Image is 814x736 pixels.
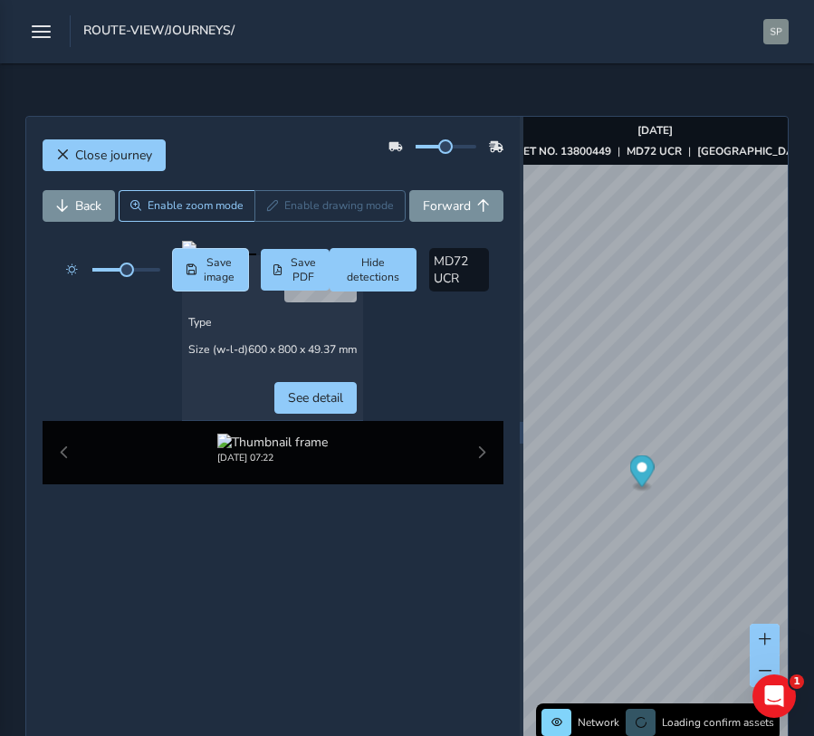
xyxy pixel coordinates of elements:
[629,454,654,492] div: Map marker
[752,674,796,718] iframe: Intercom live chat
[274,382,357,414] button: See detail
[578,715,619,730] span: Network
[261,249,330,291] button: PDF
[148,198,244,213] span: Enable zoom mode
[288,389,343,406] span: See detail
[173,249,247,291] button: Save
[83,22,235,47] span: route-view/journeys/
[637,123,673,138] strong: [DATE]
[217,434,328,451] img: Thumbnail frame
[43,190,115,222] button: Back
[662,715,774,730] span: Loading confirm assets
[501,144,611,158] strong: ASSET NO. 13800449
[119,190,255,222] button: Zoom
[423,197,471,215] span: Forward
[75,147,152,164] span: Close journey
[434,253,468,287] span: MD72 UCR
[182,336,363,363] td: 600 x 800 x 49.37 mm
[790,674,804,689] span: 1
[627,144,682,158] strong: MD72 UCR
[409,190,503,222] button: Forward
[43,139,166,171] button: Close journey
[188,342,248,357] span: Size (w-l-d)
[341,255,405,284] span: Hide detections
[763,19,789,44] img: diamond-layout
[501,144,810,158] div: | |
[290,255,317,284] span: Save PDF
[697,144,810,158] strong: [GEOGRAPHIC_DATA]
[188,315,212,330] span: Type
[330,248,417,292] button: Hide detections
[203,255,236,284] span: Save image
[75,197,101,215] span: Back
[217,451,328,464] div: [DATE] 07:22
